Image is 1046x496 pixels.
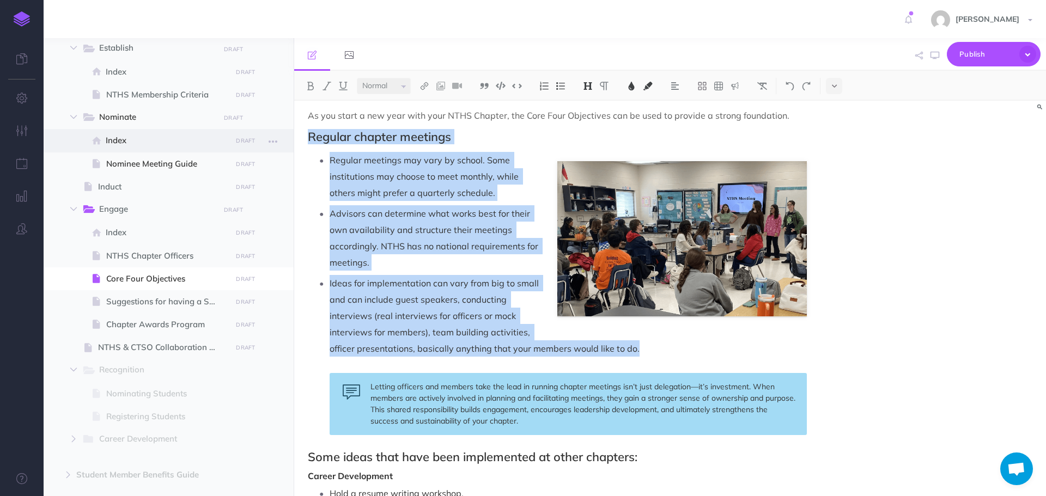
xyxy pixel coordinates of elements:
[330,278,640,354] span: Ideas for implementation can vary from big to small and can include guest speakers, conducting in...
[670,82,680,90] img: Alignment dropdown menu button
[436,82,446,90] img: Add image button
[338,82,348,90] img: Underline button
[106,134,228,147] span: Index
[232,341,259,354] button: DRAFT
[232,250,259,262] button: DRAFT
[308,110,789,121] span: As you start a new year with your NTHS Chapter, the Core Four Objectives can be used to provide a...
[599,82,609,90] img: Paragraph button
[224,206,243,213] small: DRAFT
[959,46,1014,63] span: Publish
[99,363,212,377] span: Recognition
[224,46,243,53] small: DRAFT
[785,82,795,90] img: Undo
[14,11,30,27] img: logo-mark.svg
[106,318,228,331] span: Chapter Awards Program
[512,82,522,90] img: Inline code button
[583,82,593,90] img: Headings dropdown button
[730,82,740,90] img: Callout dropdown menu button
[99,41,212,56] span: Establish
[627,82,636,90] img: Text color button
[236,298,255,305] small: DRAFT
[643,82,653,90] img: Text background color button
[236,321,255,328] small: DRAFT
[232,226,259,239] button: DRAFT
[419,82,429,90] img: Link button
[322,82,332,90] img: Italic button
[950,14,1025,24] span: [PERSON_NAME]
[1000,452,1033,485] div: Open chat
[330,208,540,268] span: Advisors can determine what works best for their own availability and structure their meetings ac...
[106,226,228,239] span: Index
[106,410,228,423] span: Registering Students
[99,203,212,217] span: Engage
[947,42,1041,66] button: Publish
[224,114,243,121] small: DRAFT
[370,382,798,426] span: Letting officers and members take the lead in running chapter meetings isn’t just delegation—it’s...
[236,253,255,260] small: DRAFT
[757,82,767,90] img: Clear styles button
[106,295,228,308] span: Suggestions for having a Successful Chapter
[220,204,247,216] button: DRAFT
[714,82,723,90] img: Create table button
[106,272,228,285] span: Core Four Objectives
[232,134,259,147] button: DRAFT
[330,155,521,198] span: Regular meetings may vary by school. Some institutions may choose to meet monthly, while others m...
[98,341,228,354] span: NTHS & CTSO Collaboration Guide
[106,157,228,170] span: Nominee Meeting Guide
[76,468,215,481] span: Student Member Benefits Guide
[99,111,212,125] span: Nominate
[99,432,212,446] span: Career Development
[236,229,255,236] small: DRAFT
[220,43,247,56] button: DRAFT
[496,82,506,90] img: Code block button
[236,161,255,168] small: DRAFT
[308,449,637,464] span: Some ideas that have been implemented at other chapters:
[232,181,259,193] button: DRAFT
[232,273,259,285] button: DRAFT
[232,158,259,170] button: DRAFT
[236,137,255,144] small: DRAFT
[308,470,393,481] span: Career Development
[306,82,315,90] img: Bold button
[236,183,255,191] small: DRAFT
[232,89,259,101] button: DRAFT
[236,91,255,99] small: DRAFT
[236,344,255,351] small: DRAFT
[801,82,811,90] img: Redo
[232,319,259,331] button: DRAFT
[106,88,228,101] span: NTHS Membership Criteria
[236,275,255,283] small: DRAFT
[232,296,259,308] button: DRAFT
[106,65,228,78] span: Index
[106,249,228,262] span: NTHS Chapter Officers
[236,69,255,76] small: DRAFT
[556,82,565,90] img: Unordered list button
[106,387,228,400] span: Nominating Students
[452,82,462,90] img: Add video button
[98,180,228,193] span: Induct
[220,112,247,124] button: DRAFT
[308,129,451,144] span: Regular chapter meetings
[539,82,549,90] img: Ordered list button
[232,66,259,78] button: DRAFT
[931,10,950,29] img: e15ca27c081d2886606c458bc858b488.jpg
[479,82,489,90] img: Blockquote button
